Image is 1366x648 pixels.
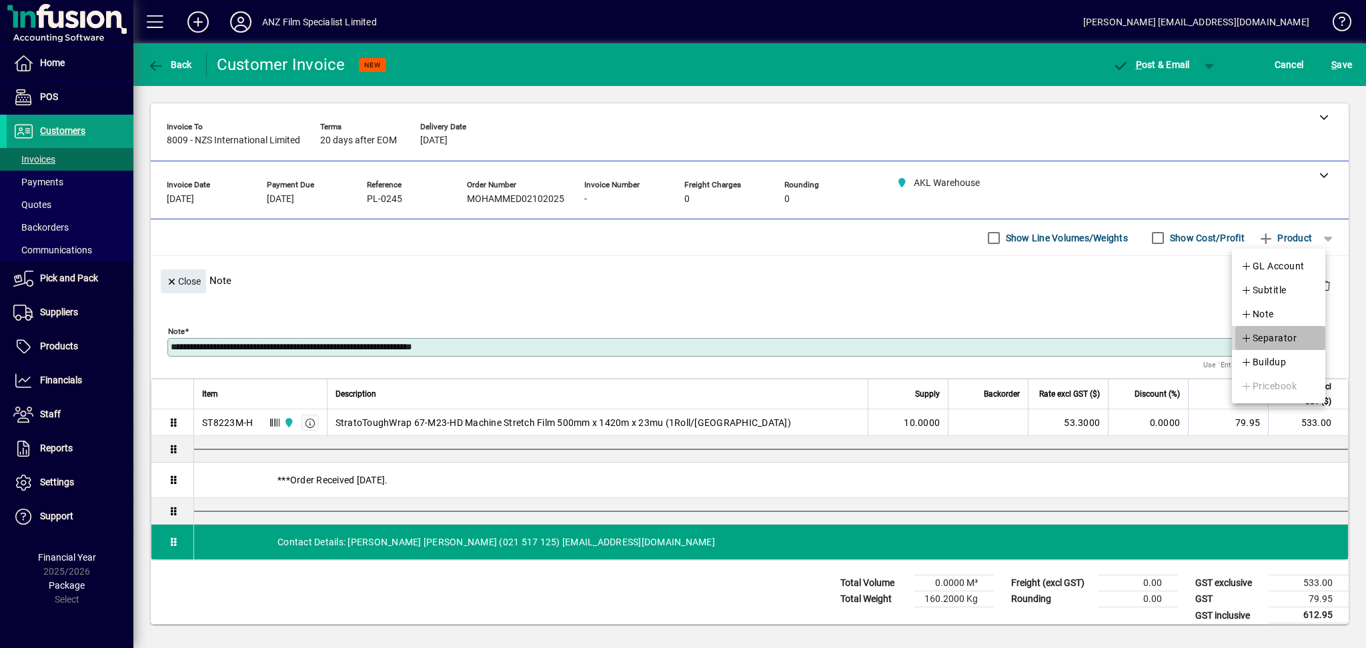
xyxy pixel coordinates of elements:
[1232,350,1325,374] button: Buildup
[1241,330,1297,346] span: Separator
[1232,254,1325,278] button: GL Account
[1241,282,1287,298] span: Subtitle
[1241,258,1305,274] span: GL Account
[1232,374,1325,398] button: Pricebook
[1241,306,1274,322] span: Note
[1232,302,1325,326] button: Note
[1241,378,1297,394] span: Pricebook
[1232,326,1325,350] button: Separator
[1241,354,1286,370] span: Buildup
[1232,278,1325,302] button: Subtitle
